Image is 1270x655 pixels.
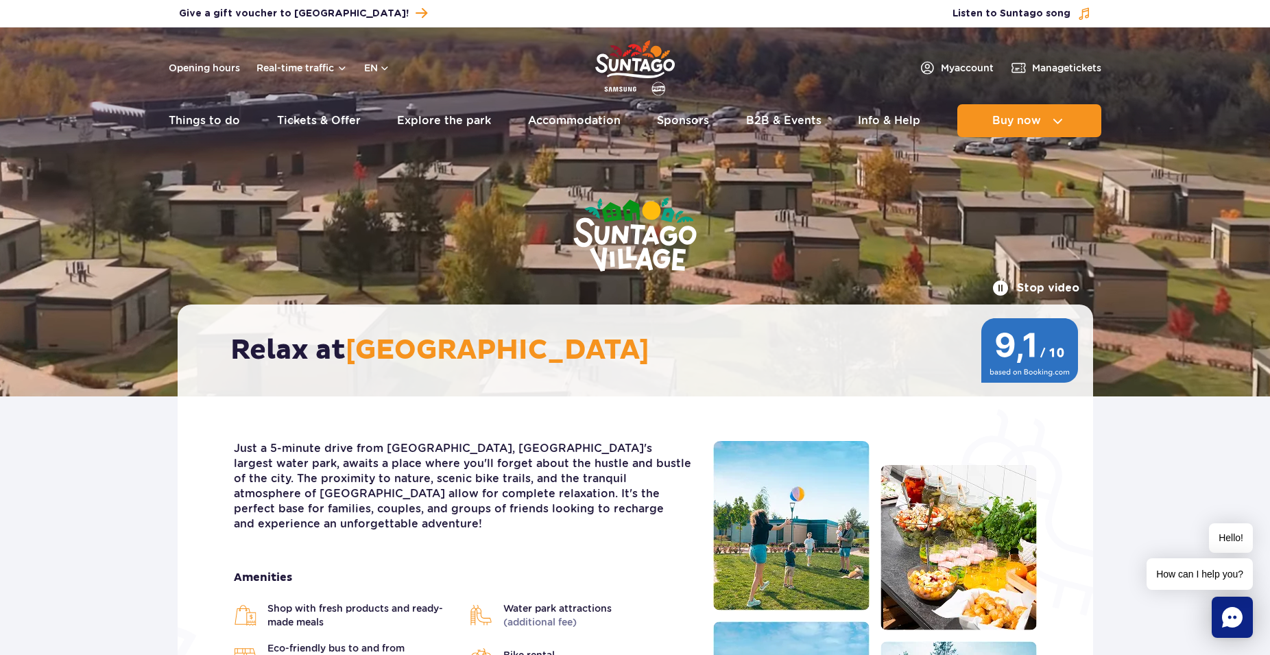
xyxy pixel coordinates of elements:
button: Real-time traffic [256,62,348,73]
button: Stop video [992,280,1079,296]
img: Suntago Village [518,144,752,328]
a: Things to do [169,104,240,137]
a: Managetickets [1010,60,1101,76]
span: [GEOGRAPHIC_DATA] [346,333,649,368]
a: Accommodation [528,104,621,137]
span: (additional fee) [503,617,577,628]
span: Give a gift voucher to [GEOGRAPHIC_DATA]! [179,7,409,21]
a: Tickets & Offer [277,104,361,137]
p: Just a 5-minute drive from [GEOGRAPHIC_DATA], [GEOGRAPHIC_DATA]'s largest water park, awaits a pl... [234,441,693,532]
div: Chat [1212,597,1253,638]
a: B2B & Events [746,104,822,137]
span: Water park attractions [503,602,612,629]
span: Hello! [1209,523,1253,553]
span: Manage tickets [1032,61,1101,75]
button: en [364,61,390,75]
span: Shop with fresh products and ready-made meals [267,602,457,629]
span: My account [941,61,994,75]
h2: Relax at [230,333,1054,368]
a: Info & Help [858,104,920,137]
a: Sponsors [657,104,709,137]
button: Buy now [957,104,1101,137]
button: Listen to Suntago song [952,7,1091,21]
a: Myaccount [919,60,994,76]
a: Opening hours [169,61,240,75]
span: How can I help you? [1147,558,1253,590]
img: 9,1/10 wg ocen z Booking.com [980,318,1079,383]
strong: Amenities [234,570,693,585]
span: Buy now [992,115,1041,127]
a: Park of Poland [595,34,675,97]
span: Listen to Suntago song [952,7,1070,21]
a: Give a gift voucher to [GEOGRAPHIC_DATA]! [179,4,427,23]
a: Explore the park [397,104,491,137]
